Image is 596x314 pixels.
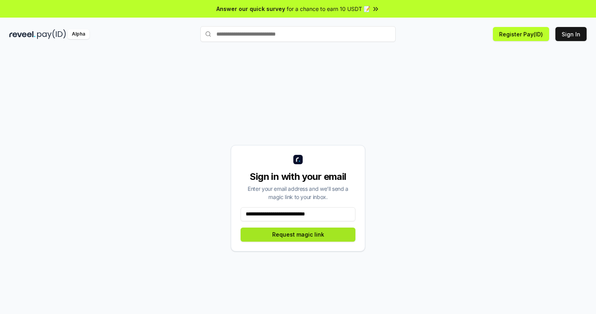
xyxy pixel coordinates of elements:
span: for a chance to earn 10 USDT 📝 [287,5,370,13]
div: Sign in with your email [241,170,355,183]
button: Request magic link [241,228,355,242]
div: Alpha [68,29,89,39]
img: reveel_dark [9,29,36,39]
div: Enter your email address and we’ll send a magic link to your inbox. [241,185,355,201]
button: Register Pay(ID) [493,27,549,41]
button: Sign In [555,27,587,41]
span: Answer our quick survey [216,5,285,13]
img: pay_id [37,29,66,39]
img: logo_small [293,155,303,164]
